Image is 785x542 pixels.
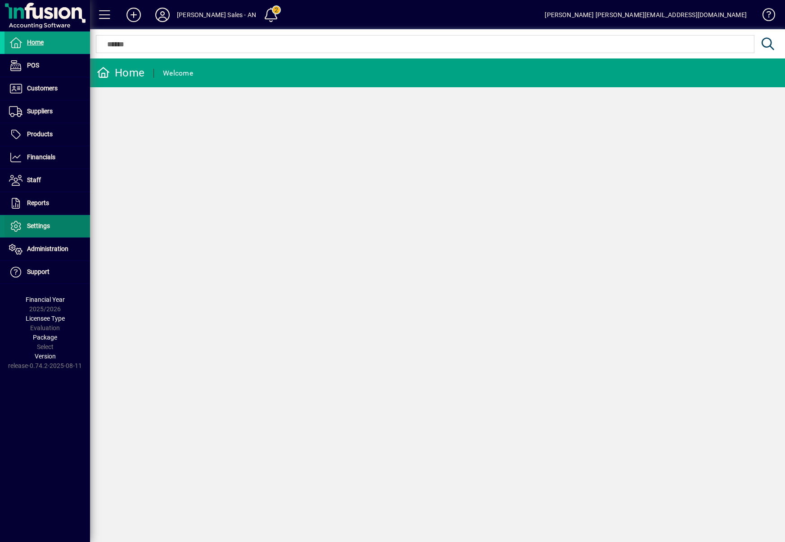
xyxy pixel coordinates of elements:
[27,39,44,46] span: Home
[27,222,50,229] span: Settings
[5,169,90,192] a: Staff
[27,176,41,184] span: Staff
[27,108,53,115] span: Suppliers
[545,8,747,22] div: [PERSON_NAME] [PERSON_NAME][EMAIL_ADDRESS][DOMAIN_NAME]
[97,66,144,80] div: Home
[27,130,53,138] span: Products
[5,261,90,283] a: Support
[33,334,57,341] span: Package
[756,2,774,31] a: Knowledge Base
[27,245,68,252] span: Administration
[177,8,256,22] div: [PERSON_NAME] Sales - AN
[35,353,56,360] span: Version
[5,215,90,237] a: Settings
[27,62,39,69] span: POS
[5,238,90,260] a: Administration
[119,7,148,23] button: Add
[5,123,90,146] a: Products
[148,7,177,23] button: Profile
[5,77,90,100] a: Customers
[27,153,55,161] span: Financials
[27,199,49,206] span: Reports
[5,146,90,169] a: Financials
[27,85,58,92] span: Customers
[5,192,90,215] a: Reports
[163,66,193,81] div: Welcome
[27,268,50,275] span: Support
[5,100,90,123] a: Suppliers
[26,315,65,322] span: Licensee Type
[26,296,65,303] span: Financial Year
[5,54,90,77] a: POS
